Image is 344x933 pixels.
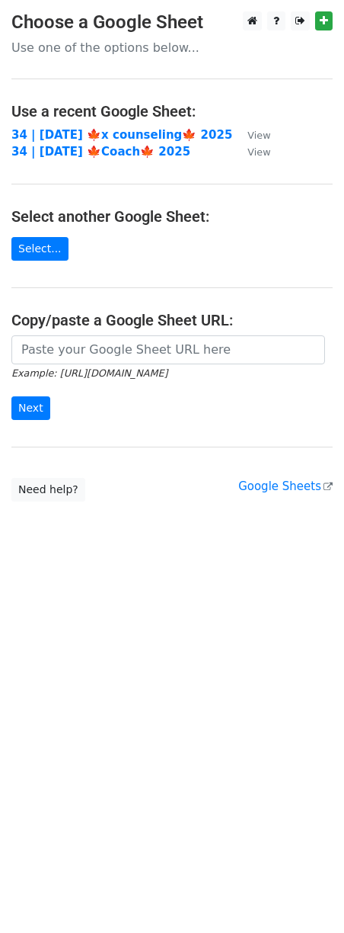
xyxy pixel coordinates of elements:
[11,40,333,56] p: Use one of the options below...
[11,335,325,364] input: Paste your Google Sheet URL here
[247,130,270,141] small: View
[11,11,333,34] h3: Choose a Google Sheet
[247,146,270,158] small: View
[232,145,270,159] a: View
[11,102,333,120] h4: Use a recent Google Sheet:
[232,128,270,142] a: View
[11,311,333,329] h4: Copy/paste a Google Sheet URL:
[238,479,333,493] a: Google Sheets
[11,128,232,142] a: 34 | [DATE] 🍁x counseling🍁 2025
[11,367,167,379] small: Example: [URL][DOMAIN_NAME]
[11,145,190,159] a: 34 | [DATE] 🍁Coach🍁 2025
[11,478,85,502] a: Need help?
[11,207,333,226] h4: Select another Google Sheet:
[11,237,68,261] a: Select...
[11,396,50,420] input: Next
